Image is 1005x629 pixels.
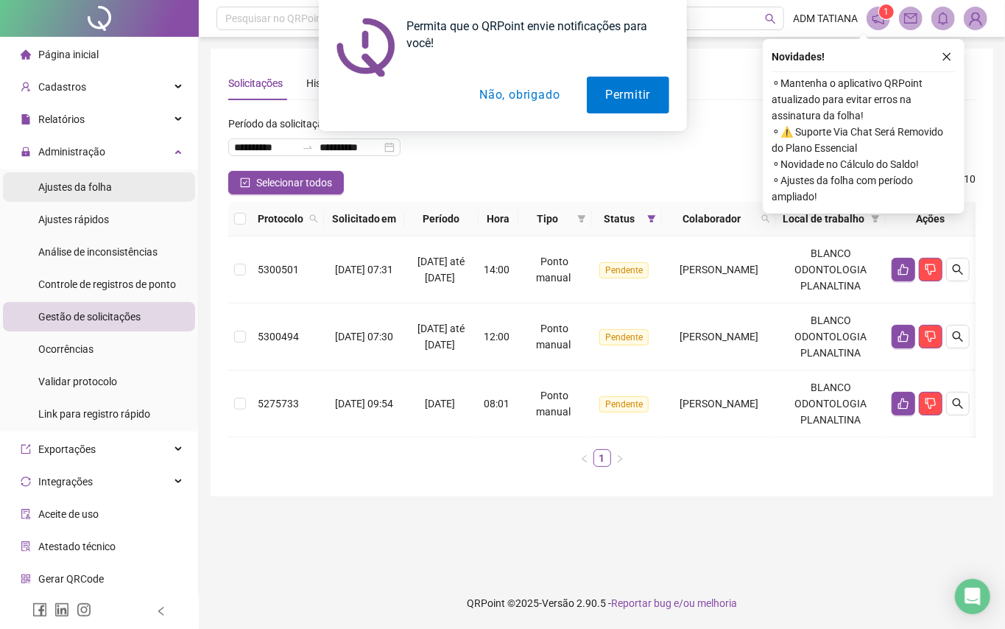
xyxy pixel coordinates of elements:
[240,178,250,188] span: check-square
[258,211,303,227] span: Protocolo
[925,264,937,275] span: dislike
[21,477,31,487] span: sync
[302,141,314,153] span: to
[898,264,909,275] span: like
[577,214,586,223] span: filter
[309,214,318,223] span: search
[336,18,395,77] img: notification icon
[594,450,610,466] a: 1
[404,202,478,236] th: Período
[425,398,455,410] span: [DATE]
[898,398,909,410] span: like
[611,449,629,467] li: Próxima página
[611,449,629,467] button: right
[542,597,574,609] span: Versão
[576,449,593,467] button: left
[199,577,1005,629] footer: QRPoint © 2025 - 2.90.5 -
[599,262,649,278] span: Pendente
[156,606,166,616] span: left
[258,398,299,410] span: 5275733
[580,454,589,463] span: left
[898,331,909,342] span: like
[38,246,158,258] span: Análise de inconsistências
[479,202,518,236] th: Hora
[537,390,571,418] span: Ponto manual
[644,208,659,230] span: filter
[38,408,150,420] span: Link para registro rápido
[772,124,956,156] span: ⚬ ⚠️ Suporte Via Chat Será Removido do Plano Essencial
[647,214,656,223] span: filter
[772,172,956,205] span: ⚬ Ajustes da folha com período ampliado!
[668,211,755,227] span: Colaborador
[868,208,883,230] span: filter
[258,331,299,342] span: 5300494
[484,398,510,410] span: 08:01
[228,171,344,194] button: Selecionar todos
[417,256,465,284] span: [DATE] até [DATE]
[21,541,31,552] span: solution
[38,508,99,520] span: Aceite de uso
[258,264,299,275] span: 5300501
[593,449,611,467] li: 1
[38,311,141,323] span: Gestão de solicitações
[776,303,886,370] td: BLANCO ODONTOLOGIA PLANALTINA
[484,264,510,275] span: 14:00
[21,509,31,519] span: audit
[537,256,571,284] span: Ponto manual
[302,141,314,153] span: swap-right
[782,211,865,227] span: Local de trabalho
[21,574,31,584] span: qrcode
[38,181,112,193] span: Ajustes da folha
[395,18,669,52] div: Permita que o QRPoint envie notificações para você!
[335,264,393,275] span: [DATE] 07:31
[871,214,880,223] span: filter
[38,376,117,387] span: Validar protocolo
[955,579,990,614] div: Open Intercom Messenger
[38,146,105,158] span: Administração
[925,398,937,410] span: dislike
[77,602,91,617] span: instagram
[598,211,641,227] span: Status
[461,77,578,113] button: Não, obrigado
[38,343,94,355] span: Ocorrências
[616,454,624,463] span: right
[21,147,31,157] span: lock
[38,278,176,290] span: Controle de registros de ponto
[21,444,31,454] span: export
[761,214,770,223] span: search
[524,211,571,227] span: Tipo
[306,208,321,230] span: search
[952,264,964,275] span: search
[599,396,649,412] span: Pendente
[417,323,465,351] span: [DATE] até [DATE]
[758,208,773,230] span: search
[892,211,970,227] div: Ações
[599,329,649,345] span: Pendente
[587,77,669,113] button: Permitir
[537,323,571,351] span: Ponto manual
[32,602,47,617] span: facebook
[335,331,393,342] span: [DATE] 07:30
[324,202,404,236] th: Solicitado em
[574,208,589,230] span: filter
[54,602,69,617] span: linkedin
[776,370,886,438] td: BLANCO ODONTOLOGIA PLANALTINA
[680,331,758,342] span: [PERSON_NAME]
[952,398,964,410] span: search
[38,573,104,585] span: Gerar QRCode
[38,214,109,225] span: Ajustes rápidos
[925,331,937,342] span: dislike
[38,476,93,488] span: Integrações
[611,597,737,609] span: Reportar bug e/ou melhoria
[952,331,964,342] span: search
[576,449,593,467] li: Página anterior
[335,398,393,410] span: [DATE] 09:54
[680,264,758,275] span: [PERSON_NAME]
[776,236,886,303] td: BLANCO ODONTOLOGIA PLANALTINA
[38,443,96,455] span: Exportações
[680,398,758,410] span: [PERSON_NAME]
[484,331,510,342] span: 12:00
[256,175,332,191] span: Selecionar todos
[772,156,956,172] span: ⚬ Novidade no Cálculo do Saldo!
[38,541,116,552] span: Atestado técnico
